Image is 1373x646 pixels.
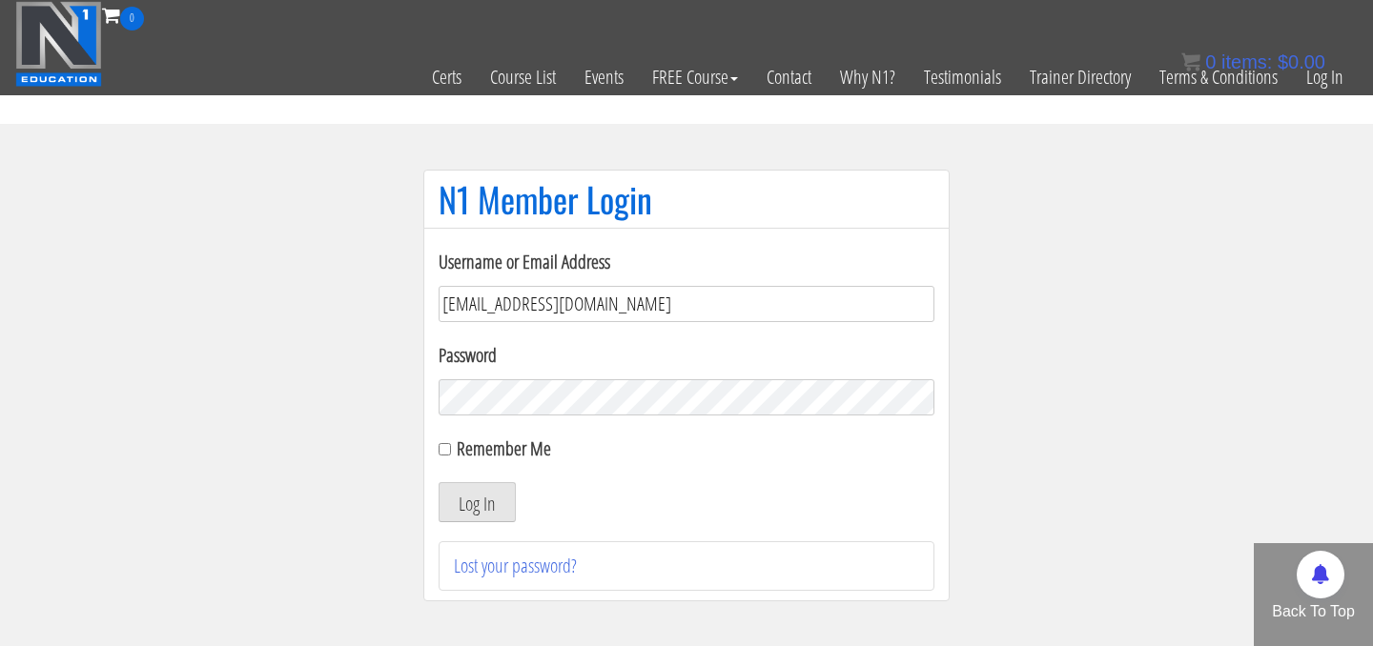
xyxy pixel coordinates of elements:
[476,30,570,124] a: Course List
[570,30,638,124] a: Events
[102,2,144,28] a: 0
[454,553,577,578] a: Lost your password?
[1221,51,1272,72] span: items:
[1015,30,1145,124] a: Trainer Directory
[1292,30,1358,124] a: Log In
[439,341,934,370] label: Password
[15,1,102,87] img: n1-education
[457,435,551,461] label: Remember Me
[1254,600,1373,623] p: Back To Top
[1278,51,1325,72] bdi: 0.00
[120,7,144,30] span: 0
[439,482,516,522] button: Log In
[439,180,934,218] h1: N1 Member Login
[1278,51,1288,72] span: $
[752,30,826,124] a: Contact
[1181,52,1200,71] img: icon11.png
[826,30,910,124] a: Why N1?
[439,248,934,276] label: Username or Email Address
[1205,51,1216,72] span: 0
[638,30,752,124] a: FREE Course
[418,30,476,124] a: Certs
[1145,30,1292,124] a: Terms & Conditions
[910,30,1015,124] a: Testimonials
[1181,51,1325,72] a: 0 items: $0.00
